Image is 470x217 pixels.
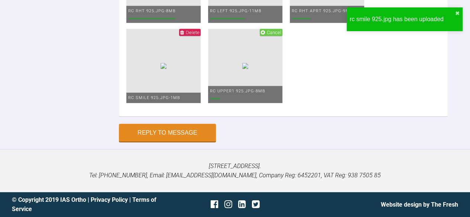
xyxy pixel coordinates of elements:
span: Delete [186,30,200,35]
img: 343b0555-1231-49e4-acf5-22329d54d7e8 [161,63,166,69]
span: rc rht 925.jpg - 8MB [128,9,176,13]
a: Privacy Policy [91,196,128,203]
span: rc smile 925.jpg - 1MB [128,95,180,100]
button: close [455,10,460,16]
p: [STREET_ADDRESS]. Tel: [PHONE_NUMBER], Email: [EMAIL_ADDRESS][DOMAIN_NAME], Company Reg: 6452201,... [12,161,458,180]
button: Reply to Message [119,124,216,142]
div: © Copyright 2019 IAS Ortho | | [12,195,161,214]
span: Cancel [267,30,281,35]
a: Website design by The Fresh [381,201,458,208]
span: rc left 925.jpg - 11MB [210,9,262,13]
span: rc rht aprt 925.jpg - 9MB [292,9,353,13]
div: rc smile 925.jpg has been uploaded [350,14,455,24]
img: 1dfac102-ef42-4213-97b9-57cd0007cc4c [242,63,248,69]
span: rc upper1 925.jpg - 8MB [210,89,265,93]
